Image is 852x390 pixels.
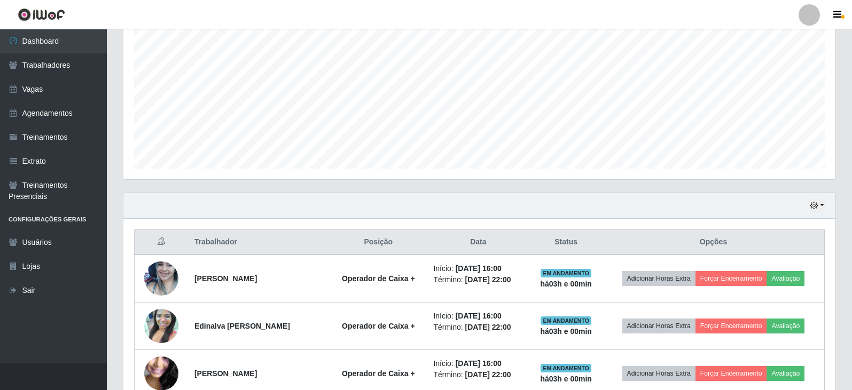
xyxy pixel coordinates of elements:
[433,322,523,333] li: Término:
[622,271,695,286] button: Adicionar Horas Extra
[342,322,415,330] strong: Operador de Caixa +
[144,296,178,356] img: 1650687338616.jpeg
[603,230,825,255] th: Opções
[433,263,523,274] li: Início:
[767,366,804,381] button: Avaliação
[194,274,257,283] strong: [PERSON_NAME]
[427,230,529,255] th: Data
[433,358,523,369] li: Início:
[456,312,502,320] time: [DATE] 16:00
[541,316,591,325] span: EM ANDAMENTO
[622,366,695,381] button: Adicionar Horas Extra
[433,369,523,380] li: Término:
[330,230,427,255] th: Posição
[767,319,804,333] button: Avaliação
[540,327,592,336] strong: há 03 h e 00 min
[465,323,511,331] time: [DATE] 22:00
[194,369,257,378] strong: [PERSON_NAME]
[622,319,695,333] button: Adicionar Horas Extra
[456,264,502,273] time: [DATE] 16:00
[541,269,591,277] span: EM ANDAMENTO
[194,322,290,330] strong: Edinalva [PERSON_NAME]
[433,274,523,285] li: Término:
[456,359,502,368] time: [DATE] 16:00
[695,366,767,381] button: Forçar Encerramento
[342,369,415,378] strong: Operador de Caixa +
[188,230,330,255] th: Trabalhador
[529,230,603,255] th: Status
[465,275,511,284] time: [DATE] 22:00
[342,274,415,283] strong: Operador de Caixa +
[767,271,804,286] button: Avaliação
[540,375,592,383] strong: há 03 h e 00 min
[18,8,65,21] img: CoreUI Logo
[433,311,523,322] li: Início:
[695,271,767,286] button: Forçar Encerramento
[540,280,592,288] strong: há 03 h e 00 min
[465,370,511,379] time: [DATE] 22:00
[541,364,591,372] span: EM ANDAMENTO
[144,256,178,301] img: 1641519989153.jpeg
[695,319,767,333] button: Forçar Encerramento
